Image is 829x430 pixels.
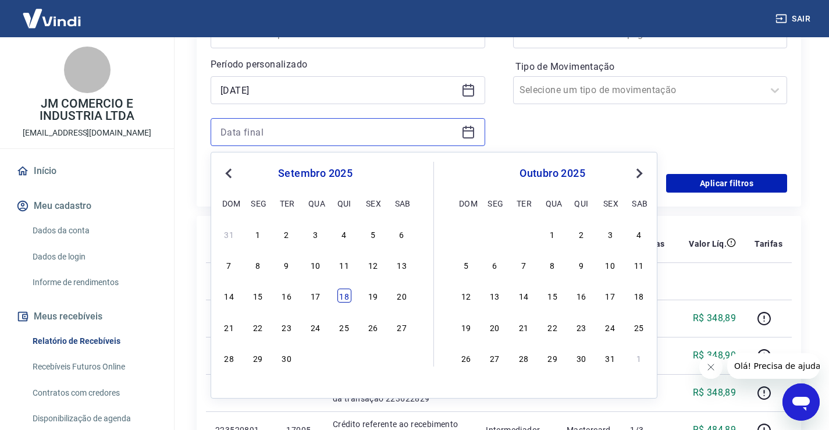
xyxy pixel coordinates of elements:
[782,383,820,421] iframe: Botão para abrir a janela de mensagens
[517,289,531,303] div: Choose terça-feira, 14 de outubro de 2025
[211,58,485,72] p: Período personalizado
[755,238,782,250] p: Tarifas
[366,320,380,334] div: Choose sexta-feira, 26 de setembro de 2025
[459,227,473,241] div: Choose domingo, 28 de setembro de 2025
[222,351,236,365] div: Choose domingo, 28 de setembro de 2025
[574,196,588,210] div: qui
[515,60,785,74] label: Tipo de Movimentação
[280,196,294,210] div: ter
[337,351,351,365] div: Choose quinta-feira, 2 de outubro de 2025
[28,219,160,243] a: Dados da conta
[222,227,236,241] div: Choose domingo, 31 de agosto de 2025
[603,196,617,210] div: sex
[251,227,265,241] div: Choose segunda-feira, 1 de setembro de 2025
[337,258,351,272] div: Choose quinta-feira, 11 de setembro de 2025
[574,258,588,272] div: Choose quinta-feira, 9 de outubro de 2025
[251,351,265,365] div: Choose segunda-feira, 29 de setembro de 2025
[280,227,294,241] div: Choose terça-feira, 2 de setembro de 2025
[280,289,294,303] div: Choose terça-feira, 16 de setembro de 2025
[693,349,737,363] p: R$ 348,90
[632,289,646,303] div: Choose sábado, 18 de outubro de 2025
[251,258,265,272] div: Choose segunda-feira, 8 de setembro de 2025
[632,166,646,180] button: Next Month
[459,258,473,272] div: Choose domingo, 5 de outubro de 2025
[9,98,165,122] p: JM COMERCIO E INDUSTRIA LTDA
[366,227,380,241] div: Choose sexta-feira, 5 de setembro de 2025
[366,351,380,365] div: Choose sexta-feira, 3 de outubro de 2025
[632,258,646,272] div: Choose sábado, 11 de outubro de 2025
[773,8,815,30] button: Sair
[14,158,160,184] a: Início
[488,227,501,241] div: Choose segunda-feira, 29 de setembro de 2025
[517,227,531,241] div: Choose terça-feira, 30 de setembro de 2025
[459,196,473,210] div: dom
[280,258,294,272] div: Choose terça-feira, 9 de setembro de 2025
[459,351,473,365] div: Choose domingo, 26 de outubro de 2025
[395,196,409,210] div: sab
[699,356,723,379] iframe: Fechar mensagem
[395,320,409,334] div: Choose sábado, 27 de setembro de 2025
[488,320,501,334] div: Choose segunda-feira, 20 de outubro de 2025
[308,289,322,303] div: Choose quarta-feira, 17 de setembro de 2025
[222,289,236,303] div: Choose domingo, 14 de setembro de 2025
[395,289,409,303] div: Choose sábado, 20 de setembro de 2025
[28,245,160,269] a: Dados de login
[517,196,531,210] div: ter
[366,258,380,272] div: Choose sexta-feira, 12 de setembro de 2025
[546,258,560,272] div: Choose quarta-feira, 8 de outubro de 2025
[222,196,236,210] div: dom
[308,320,322,334] div: Choose quarta-feira, 24 de setembro de 2025
[693,386,737,400] p: R$ 348,89
[14,304,160,329] button: Meus recebíveis
[308,196,322,210] div: qua
[603,351,617,365] div: Choose sexta-feira, 31 de outubro de 2025
[546,289,560,303] div: Choose quarta-feira, 15 de outubro de 2025
[488,258,501,272] div: Choose segunda-feira, 6 de outubro de 2025
[395,258,409,272] div: Choose sábado, 13 de setembro de 2025
[574,289,588,303] div: Choose quinta-feira, 16 de outubro de 2025
[546,196,560,210] div: qua
[574,351,588,365] div: Choose quinta-feira, 30 de outubro de 2025
[457,225,647,366] div: month 2025-10
[220,81,457,99] input: Data inicial
[727,353,820,379] iframe: Mensagem da empresa
[337,227,351,241] div: Choose quinta-feira, 4 de setembro de 2025
[603,227,617,241] div: Choose sexta-feira, 3 de outubro de 2025
[488,289,501,303] div: Choose segunda-feira, 13 de outubro de 2025
[222,258,236,272] div: Choose domingo, 7 de setembro de 2025
[574,227,588,241] div: Choose quinta-feira, 2 de outubro de 2025
[14,1,90,36] img: Vindi
[632,351,646,365] div: Choose sábado, 1 de novembro de 2025
[251,196,265,210] div: seg
[666,174,787,193] button: Aplicar filtros
[546,227,560,241] div: Choose quarta-feira, 1 de outubro de 2025
[337,320,351,334] div: Choose quinta-feira, 25 de setembro de 2025
[632,196,646,210] div: sab
[603,320,617,334] div: Choose sexta-feira, 24 de outubro de 2025
[280,320,294,334] div: Choose terça-feira, 23 de setembro de 2025
[220,123,457,141] input: Data final
[546,351,560,365] div: Choose quarta-feira, 29 de outubro de 2025
[337,289,351,303] div: Choose quinta-feira, 18 de setembro de 2025
[603,289,617,303] div: Choose sexta-feira, 17 de outubro de 2025
[574,320,588,334] div: Choose quinta-feira, 23 de outubro de 2025
[222,166,236,180] button: Previous Month
[693,311,737,325] p: R$ 348,89
[366,289,380,303] div: Choose sexta-feira, 19 de setembro de 2025
[23,127,151,139] p: [EMAIL_ADDRESS][DOMAIN_NAME]
[220,225,410,366] div: month 2025-09
[308,351,322,365] div: Choose quarta-feira, 1 de outubro de 2025
[220,166,410,180] div: setembro 2025
[603,258,617,272] div: Choose sexta-feira, 10 de outubro de 2025
[457,166,647,180] div: outubro 2025
[14,193,160,219] button: Meu cadastro
[459,320,473,334] div: Choose domingo, 19 de outubro de 2025
[488,351,501,365] div: Choose segunda-feira, 27 de outubro de 2025
[251,320,265,334] div: Choose segunda-feira, 22 de setembro de 2025
[395,351,409,365] div: Choose sábado, 4 de outubro de 2025
[632,227,646,241] div: Choose sábado, 4 de outubro de 2025
[280,351,294,365] div: Choose terça-feira, 30 de setembro de 2025
[308,227,322,241] div: Choose quarta-feira, 3 de setembro de 2025
[28,355,160,379] a: Recebíveis Futuros Online
[337,196,351,210] div: qui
